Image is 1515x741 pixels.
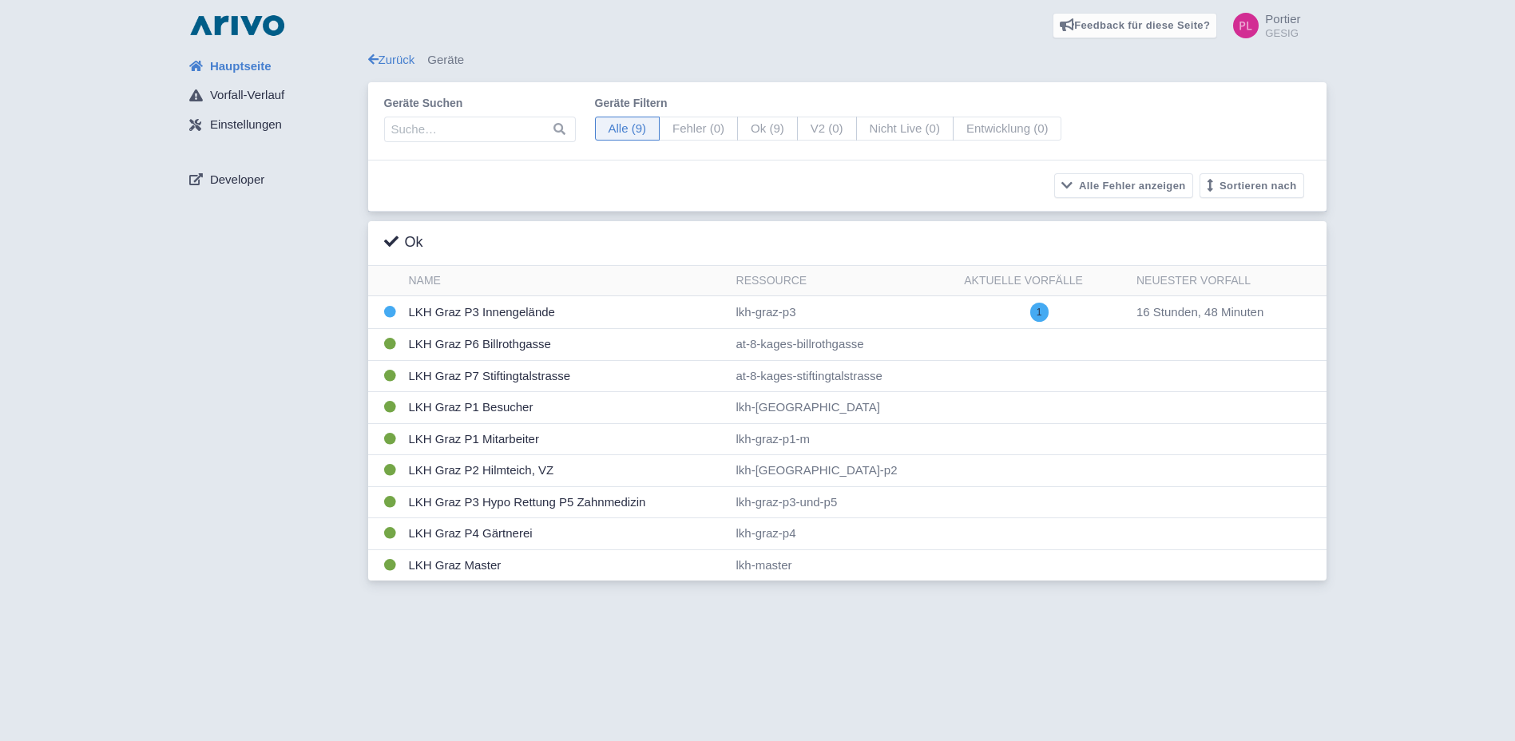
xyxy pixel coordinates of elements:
td: at-8-kages-stiftingtalstrasse [730,360,958,392]
span: Hauptseite [210,57,272,76]
span: Entwicklung (0) [953,117,1062,141]
img: logo [186,13,288,38]
a: Portier GESIG [1224,13,1300,38]
span: Einstellungen [210,116,282,134]
td: LKH Graz P7 Stiftingtalstrasse [403,360,730,392]
span: Portier [1265,12,1300,26]
td: lkh-[GEOGRAPHIC_DATA]-p2 [730,455,958,487]
a: Einstellungen [176,110,368,141]
td: at-8-kages-billrothgasse [730,329,958,361]
a: Vorfall-Verlauf [176,81,368,111]
span: Developer [210,171,264,189]
span: Alle (9) [595,117,660,141]
td: LKH Graz P2 Hilmteich, VZ [403,455,730,487]
small: GESIG [1265,28,1300,38]
span: 1 [1030,303,1049,322]
td: LKH Graz P4 Gärtnerei [403,518,730,550]
td: LKH Graz P3 Hypo Rettung P5 Zahnmedizin [403,486,730,518]
td: LKH Graz P3 Innengelände [403,296,730,329]
td: LKH Graz P6 Billrothgasse [403,329,730,361]
button: Sortieren nach [1200,173,1304,198]
a: Hauptseite [176,51,368,81]
th: Ressource [730,266,958,296]
span: Nicht Live (0) [856,117,954,141]
td: lkh-graz-p3-und-p5 [730,486,958,518]
a: Zurück [368,53,415,66]
h3: Ok [384,234,423,252]
td: LKH Graz P1 Besucher [403,392,730,424]
td: lkh-graz-p1-m [730,423,958,455]
td: LKH Graz P1 Mitarbeiter [403,423,730,455]
td: lkh-[GEOGRAPHIC_DATA] [730,392,958,424]
th: Aktuelle Vorfälle [958,266,1130,296]
a: Feedback für diese Seite? [1053,13,1218,38]
td: LKH Graz Master [403,549,730,581]
th: Name [403,266,730,296]
label: Geräte suchen [384,95,576,112]
td: lkh-graz-p4 [730,518,958,550]
label: Geräte filtern [595,95,1062,112]
span: Ok (9) [737,117,798,141]
div: Geräte [368,51,1327,69]
td: lkh-master [730,549,958,581]
button: Alle Fehler anzeigen [1054,173,1193,198]
a: Developer [176,164,368,195]
span: 16 Stunden, 48 Minuten [1136,305,1263,319]
input: Suche… [384,117,576,142]
td: lkh-graz-p3 [730,296,958,329]
span: V2 (0) [797,117,857,141]
th: Neuester Vorfall [1130,266,1327,296]
span: Fehler (0) [659,117,738,141]
span: Vorfall-Verlauf [210,86,284,105]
